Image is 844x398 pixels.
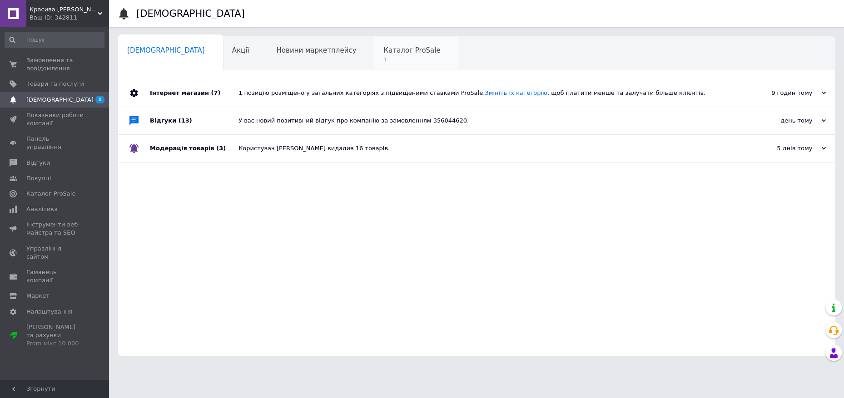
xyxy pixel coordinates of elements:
[735,144,826,152] div: 5 днів тому
[30,5,98,14] span: Красива Я
[238,117,735,125] div: У вас новий позитивний відгук про компанію за замовленням 356044620.
[26,245,84,261] span: Управління сайтом
[26,221,84,237] span: Інструменти веб-майстра та SEO
[216,145,226,152] span: (3)
[26,159,50,167] span: Відгуки
[127,46,205,54] span: [DEMOGRAPHIC_DATA]
[26,135,84,151] span: Панель управління
[30,14,109,22] div: Ваш ID: 342811
[485,89,547,96] a: Змініть їх категорію
[26,205,58,213] span: Аналітика
[26,308,73,316] span: Налаштування
[179,117,192,124] span: (13)
[150,135,238,162] div: Модерація товарів
[95,96,104,103] span: 1
[26,323,84,348] span: [PERSON_NAME] та рахунки
[26,56,84,73] span: Замовлення та повідомлення
[276,46,356,54] span: Новини маркетплейсу
[150,79,238,107] div: Інтернет магазин
[211,89,220,96] span: (7)
[5,32,104,48] input: Пошук
[26,111,84,128] span: Показники роботи компанії
[26,80,84,88] span: Товари та послуги
[383,46,440,54] span: Каталог ProSale
[26,96,94,104] span: [DEMOGRAPHIC_DATA]
[735,89,826,97] div: 9 годин тому
[26,190,75,198] span: Каталог ProSale
[150,107,238,134] div: Відгуки
[238,144,735,152] div: Користувач [PERSON_NAME] видалив 16 товарів.
[383,56,440,63] span: 1
[238,89,735,97] div: 1 позицію розміщено у загальних категоріях з підвищеними ставками ProSale. , щоб платити менше та...
[26,268,84,285] span: Гаманець компанії
[735,117,826,125] div: день тому
[136,8,245,19] h1: [DEMOGRAPHIC_DATA]
[26,174,51,182] span: Покупці
[232,46,249,54] span: Акції
[26,292,50,300] span: Маркет
[26,339,84,348] div: Prom мікс 10 000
